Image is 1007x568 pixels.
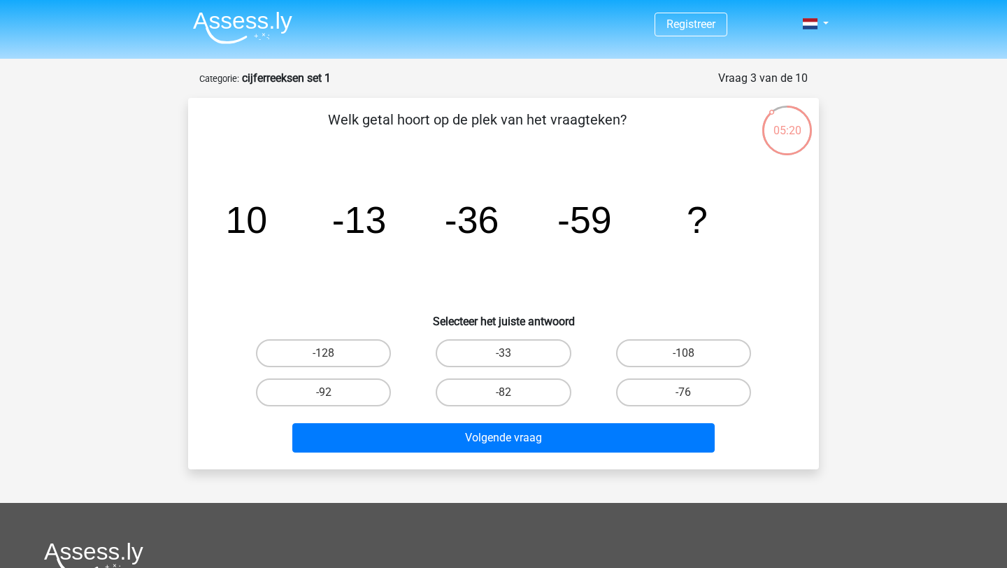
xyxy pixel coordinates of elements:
[292,423,715,453] button: Volgende vraag
[256,339,391,367] label: -128
[761,104,813,139] div: 05:20
[242,71,331,85] strong: cijferreeksen set 1
[436,378,571,406] label: -82
[557,199,612,241] tspan: -59
[616,339,751,367] label: -108
[687,199,708,241] tspan: ?
[718,70,808,87] div: Vraag 3 van de 10
[193,11,292,44] img: Assessly
[436,339,571,367] label: -33
[616,378,751,406] label: -76
[666,17,715,31] a: Registreer
[445,199,499,241] tspan: -36
[256,378,391,406] label: -92
[225,199,267,241] tspan: 10
[332,199,387,241] tspan: -13
[210,304,797,328] h6: Selecteer het juiste antwoord
[199,73,239,84] small: Categorie:
[210,109,744,151] p: Welk getal hoort op de plek van het vraagteken?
